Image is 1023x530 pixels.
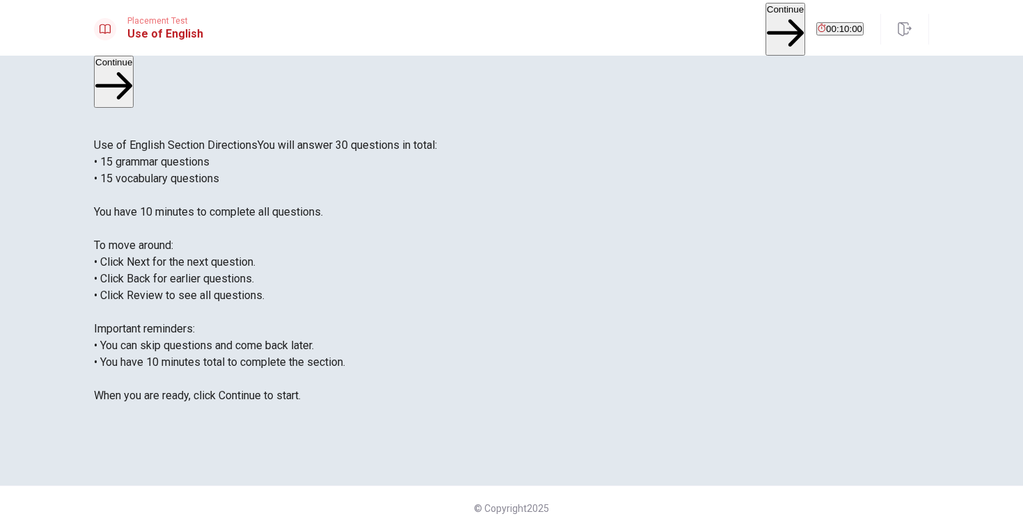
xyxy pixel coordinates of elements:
button: Continue [766,3,805,55]
button: 00:10:00 [816,22,864,35]
span: You will answer 30 questions in total: • 15 grammar questions • 15 vocabulary questions You have ... [94,138,437,402]
h1: Use of English [127,26,203,42]
span: 00:10:00 [826,24,862,34]
span: © Copyright 2025 [474,503,549,514]
span: Placement Test [127,16,203,26]
button: Continue [94,56,134,108]
span: Use of English Section Directions [94,138,257,152]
